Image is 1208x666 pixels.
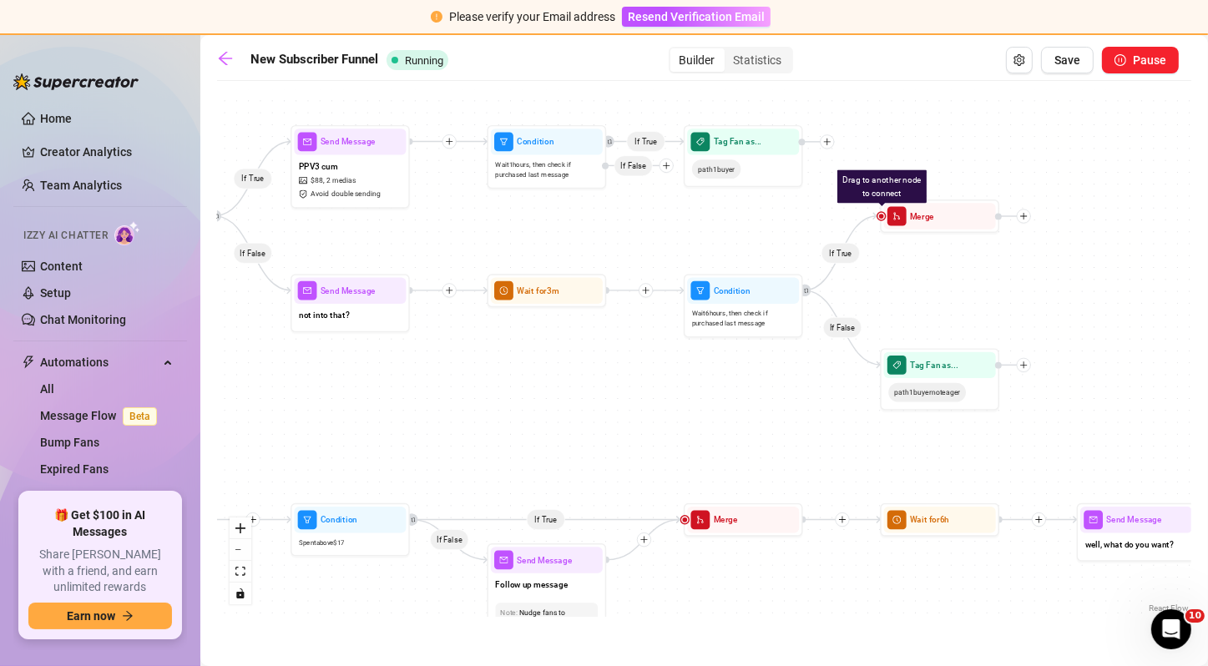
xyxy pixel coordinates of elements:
[1085,537,1174,551] span: well, what do you want?
[28,547,172,596] span: Share [PERSON_NAME] with a friend, and earn unlimited rewards
[488,543,607,643] div: mailSend MessageFollow up messageNote:Nudge fans to message you
[22,356,35,369] span: thunderbolt
[1084,510,1103,529] span: mail
[1006,47,1033,73] button: Open Exit Rules
[692,159,740,179] span: path1buyer
[517,135,553,149] span: Condition
[28,603,172,629] button: Earn nowarrow-right
[692,309,795,330] span: Wait 6 hours, then check if purchased last message
[123,407,157,426] span: Beta
[249,516,257,524] span: plus
[714,513,738,527] span: Merge
[1054,53,1080,67] span: Save
[40,179,122,192] a: Team Analytics
[405,54,443,67] span: Running
[837,169,927,203] div: Drag to another node to connect
[299,159,337,173] span: PPV3 cum
[40,382,54,396] a: All
[411,520,488,560] g: Edge from fafa4a40-c2a5-4d97-bea9-e86bdc2e3dd7 to a6dfedf9-ba65-4b72-8f37-e1bfbae51f59
[114,221,140,245] img: AI Chatter
[684,125,803,187] div: tagTag Fan as...path1buyer
[684,503,803,537] div: mergeMerge
[488,125,607,189] div: filterConditionWait1hours, then check if purchased last messageIf False
[299,537,344,547] span: Spent above $ 17
[1151,609,1191,649] iframe: Intercom live chat
[299,309,350,322] span: not into that?
[40,436,99,449] a: Bump Fans
[321,284,376,297] span: Send Message
[880,503,999,537] div: clock-circleWait for6h
[670,48,725,72] div: Builder
[13,73,139,90] img: logo-BBDzfeDw.svg
[299,190,309,199] span: safety-certificate
[291,274,410,332] div: mailSend Messagenot into that?
[407,517,416,522] span: retweet
[211,214,220,219] span: retweet
[291,125,410,209] div: mailSend MessagePPV3 cumpicture$88,2 mediassafety-certificateAvoid double sending
[291,503,410,557] div: filterConditionSpentabove$17
[40,286,71,300] a: Setup
[250,52,378,67] strong: New Subscriber Funnel
[614,155,653,176] span: If False
[494,551,513,570] span: mail
[40,313,126,326] a: Chat Monitoring
[40,260,83,273] a: Content
[662,161,670,169] span: plus
[823,138,831,146] span: plus
[725,48,791,72] div: Statistics
[880,199,999,233] div: Drag to another node to connectmergeMerge
[880,348,999,410] div: tagTag Fan as...path1buyernoteager
[910,513,949,527] span: Wait for 6h
[1185,609,1205,623] span: 10
[23,228,108,244] span: Izzy AI Chatter
[517,284,559,297] span: Wait for 3m
[628,10,765,23] span: Resend Verification Email
[230,517,251,539] button: zoom in
[691,510,710,529] span: merge
[431,11,442,23] span: exclamation-circle
[1035,516,1044,524] span: plus
[217,50,234,67] span: arrow-left
[1041,47,1094,73] button: Save Flow
[642,286,650,295] span: plus
[230,539,251,561] button: zoom out
[40,112,72,125] a: Home
[488,274,607,307] div: clock-circleWait for3m
[326,175,356,186] span: 2 medias
[40,139,174,165] a: Creator Analytics
[40,462,109,476] a: Expired Fans
[311,189,380,199] span: Avoid double sending
[445,286,453,295] span: plus
[494,132,513,151] span: filter
[217,50,242,70] a: arrow-left
[321,513,357,527] span: Condition
[1102,47,1179,73] button: Pause
[1106,513,1161,527] span: Send Message
[299,177,309,185] span: picture
[494,281,513,300] span: clock-circle
[1013,54,1025,66] span: setting
[1019,361,1028,369] span: plus
[298,281,317,300] span: mail
[691,281,710,300] span: filter
[40,409,164,422] a: Message FlowBeta
[214,216,291,290] g: Edge from 6bc75c71-5d9f-479f-8baa-8df7e9a09a96 to 5766ea0b-2cee-4bc0-ba7a-4c7b0c6fcdca
[684,274,803,337] div: filterConditionWait6hours, then check if purchased last message
[801,288,809,293] span: retweet
[804,290,882,365] g: Edge from d01f7b05-b400-45dd-a78c-721615f40d7f to 583c5210-4976-4ff2-8241-07c1085c599c
[888,383,966,402] span: path1buyernoteager
[640,536,649,544] span: plus
[887,510,907,529] span: clock-circle
[1077,503,1196,562] div: mailSend Messagewell, what do you want?
[517,553,572,567] span: Send Message
[607,520,681,560] g: Edge from a6dfedf9-ba65-4b72-8f37-e1bfbae51f59 to a4f418d2-7159-4913-93f4-f9cbd04844c8
[298,510,317,529] span: filter
[230,517,251,604] div: React Flow controls
[1114,54,1126,66] span: pause-circle
[691,132,710,151] span: tag
[28,507,172,540] span: 🎁 Get $100 in AI Messages
[311,175,324,186] span: $ 88 ,
[804,216,878,290] g: Edge from d01f7b05-b400-45dd-a78c-721615f40d7f to 9b2d322b-e5d5-45c4-b20e-ab5db795fc07
[298,132,317,151] span: mail
[887,207,907,226] span: merge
